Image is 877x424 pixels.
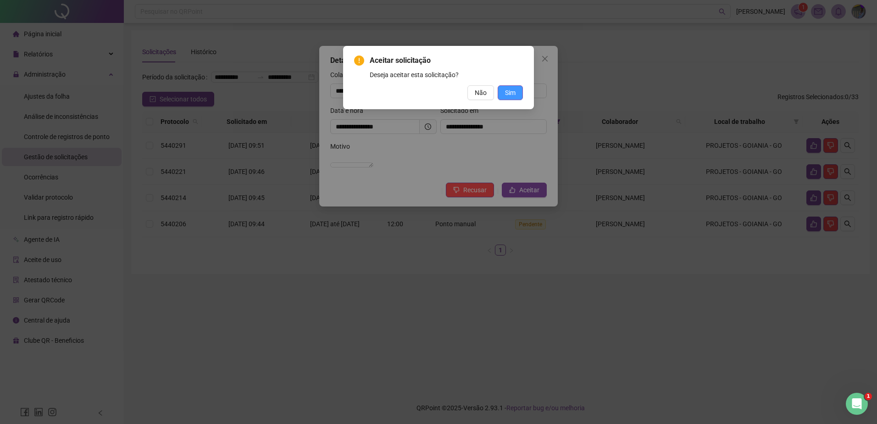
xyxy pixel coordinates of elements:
[846,393,868,415] iframe: Intercom live chat
[467,85,494,100] button: Não
[505,88,516,98] span: Sim
[370,70,523,80] div: Deseja aceitar esta solicitação?
[865,393,872,400] span: 1
[498,85,523,100] button: Sim
[354,56,364,66] span: exclamation-circle
[475,88,487,98] span: Não
[370,55,523,66] span: Aceitar solicitação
